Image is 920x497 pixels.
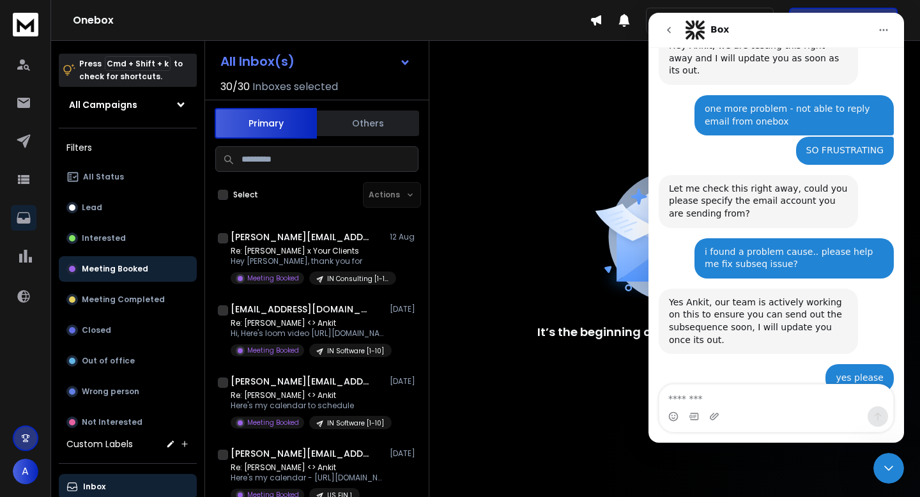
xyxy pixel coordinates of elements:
[82,294,165,305] p: Meeting Completed
[390,304,418,314] p: [DATE]
[66,438,133,450] h3: Custom Labels
[82,325,111,335] p: Closed
[59,226,197,251] button: Interested
[231,447,371,460] h1: [PERSON_NAME][EMAIL_ADDRESS][PERSON_NAME][DOMAIN_NAME]
[13,459,38,484] button: A
[82,203,102,213] p: Lead
[231,375,371,388] h1: [PERSON_NAME][EMAIL_ADDRESS][DOMAIN_NAME]
[59,409,197,435] button: Not Interested
[317,109,419,137] button: Others
[220,79,250,95] span: 30 / 30
[231,318,384,328] p: Re: [PERSON_NAME] <> Ankit
[231,473,384,483] p: Here's my calendar - [URL][DOMAIN_NAME] [[URL][DOMAIN_NAME]] Ankit On
[252,79,338,95] h3: Inboxes selected
[82,264,148,274] p: Meeting Booked
[82,233,126,243] p: Interested
[73,13,590,28] h1: Onebox
[231,401,384,411] p: Here's my calendar to schedule
[390,448,418,459] p: [DATE]
[247,273,299,283] p: Meeting Booked
[390,376,418,386] p: [DATE]
[59,287,197,312] button: Meeting Completed
[247,346,299,355] p: Meeting Booked
[59,348,197,374] button: Out of office
[231,390,384,401] p: Re: [PERSON_NAME] <> Ankit
[537,323,812,341] p: It’s the beginning of a legendary conversation
[789,8,898,33] button: Get Free Credits
[59,379,197,404] button: Wrong person
[59,139,197,157] h3: Filters
[83,482,105,492] p: Inbox
[59,164,197,190] button: All Status
[231,256,384,266] p: Hey [PERSON_NAME], thank you for
[390,232,418,242] p: 12 Aug
[59,92,197,118] button: All Campaigns
[327,346,384,356] p: IN Software [1-10]
[59,195,197,220] button: Lead
[231,328,384,339] p: Hi, Here's loom video [URL][DOMAIN_NAME] [[URL][DOMAIN_NAME]] Let me know
[247,418,299,427] p: Meeting Booked
[231,303,371,316] h1: [EMAIL_ADDRESS][DOMAIN_NAME]
[13,13,38,36] img: logo
[231,246,384,256] p: Re: [PERSON_NAME] x Your Clients
[210,49,421,74] button: All Inbox(s)
[215,108,317,139] button: Primary
[59,256,197,282] button: Meeting Booked
[873,453,904,484] iframe: Intercom live chat
[82,417,142,427] p: Not Interested
[233,190,258,200] label: Select
[220,55,295,68] h1: All Inbox(s)
[79,57,183,83] p: Press to check for shortcuts.
[82,386,139,397] p: Wrong person
[83,172,124,182] p: All Status
[59,317,197,343] button: Closed
[327,274,388,284] p: IN Consulting [1-1000] VP-Head
[648,13,904,443] iframe: Intercom live chat
[105,56,171,71] span: Cmd + Shift + k
[82,356,135,366] p: Out of office
[231,231,371,243] h1: [PERSON_NAME][EMAIL_ADDRESS][DOMAIN_NAME]
[231,463,384,473] p: Re: [PERSON_NAME] <> Ankit
[327,418,384,428] p: IN Software [1-10]
[69,98,137,111] h1: All Campaigns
